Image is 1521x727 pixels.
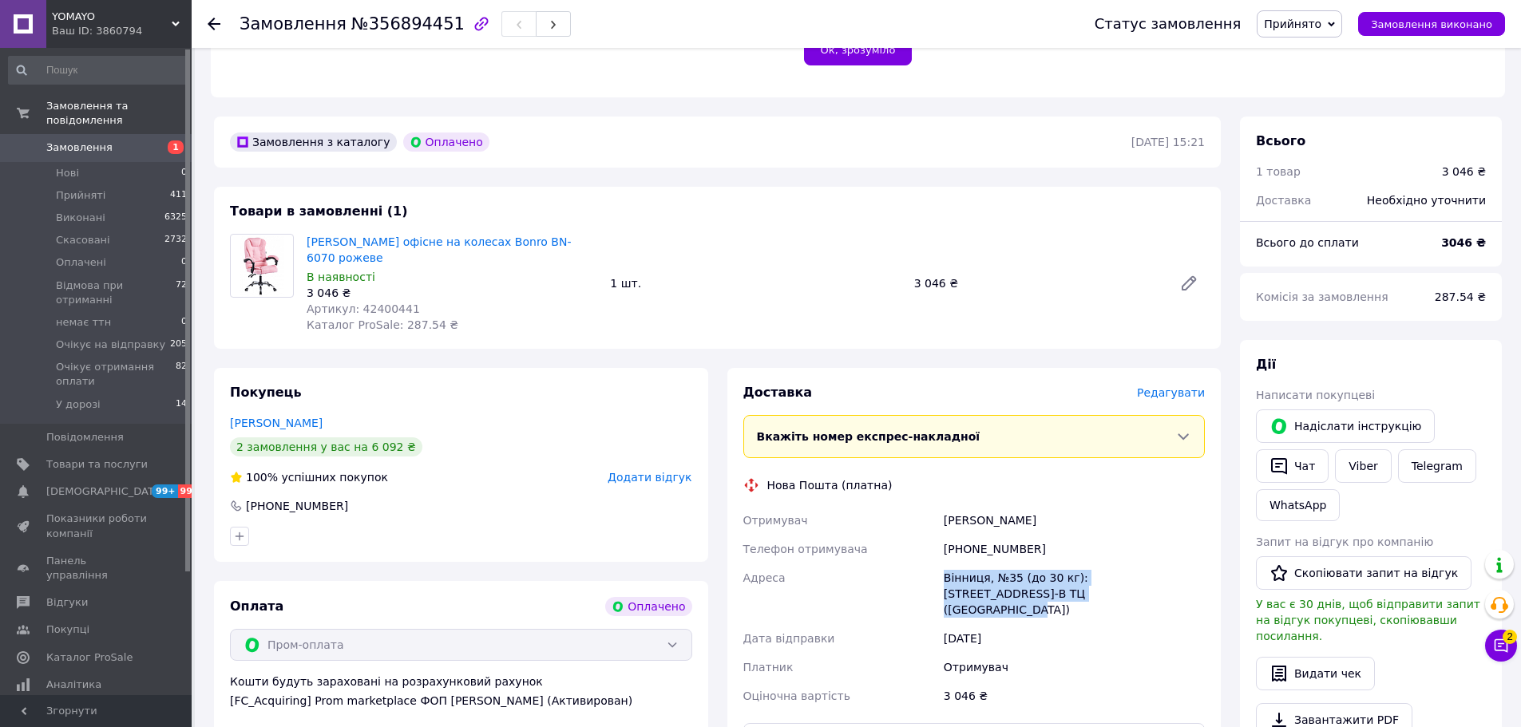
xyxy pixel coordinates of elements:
[941,624,1208,653] div: [DATE]
[56,233,110,247] span: Скасовані
[743,689,850,702] span: Оціночна вартість
[1398,449,1476,483] a: Telegram
[46,484,164,499] span: [DEMOGRAPHIC_DATA]
[230,674,692,709] div: Кошти будуть зараховані на розрахунковий рахунок
[46,678,101,692] span: Аналітика
[230,599,283,614] span: Оплата
[1256,598,1480,642] span: У вас є 30 днів, щоб відправити запит на відгук покупцеві, скопіювавши посилання.
[1358,12,1505,36] button: Замовлення виконано
[1441,236,1486,249] b: 3046 ₴
[1256,409,1435,443] button: Надіслати інструкцію
[164,233,187,247] span: 2732
[1371,18,1492,30] span: Замовлення виконано
[821,44,896,56] span: Ок, зрозуміло
[152,484,178,498] span: 99+
[46,140,113,155] span: Замовлення
[56,397,101,412] span: У дорозі
[307,302,420,315] span: Артикул: 42400441
[1256,489,1340,521] a: WhatsApp
[240,14,347,34] span: Замовлення
[941,535,1208,563] div: [PHONE_NUMBER]
[181,166,187,180] span: 0
[46,595,88,610] span: Відгуки
[941,682,1208,710] div: 3 046 ₴
[230,693,692,709] div: [FC_Acquiring] Prom marketplace ФОП [PERSON_NAME] (Активирован)
[941,506,1208,535] div: [PERSON_NAME]
[307,318,458,331] span: Каталог ProSale: 287.54 ₴
[56,211,105,225] span: Виконані
[1256,165,1301,178] span: 1 товар
[46,457,148,472] span: Товари та послуги
[605,597,691,616] div: Оплачено
[246,471,278,484] span: 100%
[941,653,1208,682] div: Отримувач
[46,430,124,444] span: Повідомлення
[1442,164,1486,180] div: 3 046 ₴
[1256,449,1329,483] button: Чат
[941,563,1208,624] div: Вінниця, №35 (до 30 кг): [STREET_ADDRESS]-В ТЦ ([GEOGRAPHIC_DATA])
[46,554,148,583] span: Панель управління
[403,132,489,152] div: Оплачено
[240,235,285,297] img: Крісло офісне на колесах Bonro BN-6070 рожеве
[56,360,176,389] span: Очікує отримання оплати
[176,360,187,389] span: 82
[1256,194,1311,207] span: Доставка
[230,469,388,485] div: успішних покупок
[908,272,1166,294] div: 3 046 ₴
[608,471,691,484] span: Додати відгук
[46,512,148,540] span: Показники роботи компанії
[743,571,786,584] span: Адреса
[351,14,465,34] span: №356894451
[307,285,597,301] div: 3 046 ₴
[604,272,907,294] div: 1 шт.
[1173,267,1205,299] a: Редагувати
[230,437,422,456] div: 2 замовлення у вас на 6 092 ₴
[1131,136,1205,148] time: [DATE] 15:21
[244,498,350,514] div: [PHONE_NUMBER]
[1256,236,1359,249] span: Всього до сплати
[1256,389,1375,401] span: Написати покупцеві
[307,271,375,283] span: В наявності
[170,338,187,352] span: 205
[46,99,192,128] span: Замовлення та повідомлення
[56,166,79,180] span: Нові
[168,140,184,154] span: 1
[56,279,176,307] span: Відмова при отриманні
[1264,18,1321,30] span: Прийнято
[46,622,89,637] span: Покупці
[56,315,111,330] span: немає ттн
[1256,535,1433,548] span: Запит на відгук про компанію
[1256,133,1305,148] span: Всього
[1256,357,1276,372] span: Дії
[56,255,106,270] span: Оплачені
[1357,183,1495,218] div: Необхідно уточнити
[1435,290,1486,303] span: 287.54 ₴
[52,24,192,38] div: Ваш ID: 3860794
[307,235,572,264] a: [PERSON_NAME] офісне на колесах Bonro BN-6070 рожеве
[1485,630,1517,662] button: Чат з покупцем2
[1095,16,1242,32] div: Статус замовлення
[208,16,220,32] div: Повернутися назад
[1137,386,1205,399] span: Редагувати
[804,34,913,65] button: Ок, зрозуміло
[743,661,794,674] span: Платник
[1503,630,1517,644] span: 2
[46,650,133,665] span: Каталог ProSale
[176,279,187,307] span: 72
[230,385,302,400] span: Покупець
[181,315,187,330] span: 0
[1256,290,1388,303] span: Комісія за замовлення
[743,385,813,400] span: Доставка
[8,56,188,85] input: Пошук
[743,514,808,527] span: Отримувач
[757,430,980,443] span: Вкажіть номер експрес-накладної
[1256,556,1471,590] button: Скопіювати запит на відгук
[56,338,165,352] span: Очікує на відправку
[230,203,408,219] span: Товари в замовленні (1)
[1256,657,1375,690] button: Видати чек
[743,543,868,555] span: Телефон отримувача
[178,484,204,498] span: 99+
[170,188,187,203] span: 411
[743,632,835,645] span: Дата відправки
[230,417,323,429] a: [PERSON_NAME]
